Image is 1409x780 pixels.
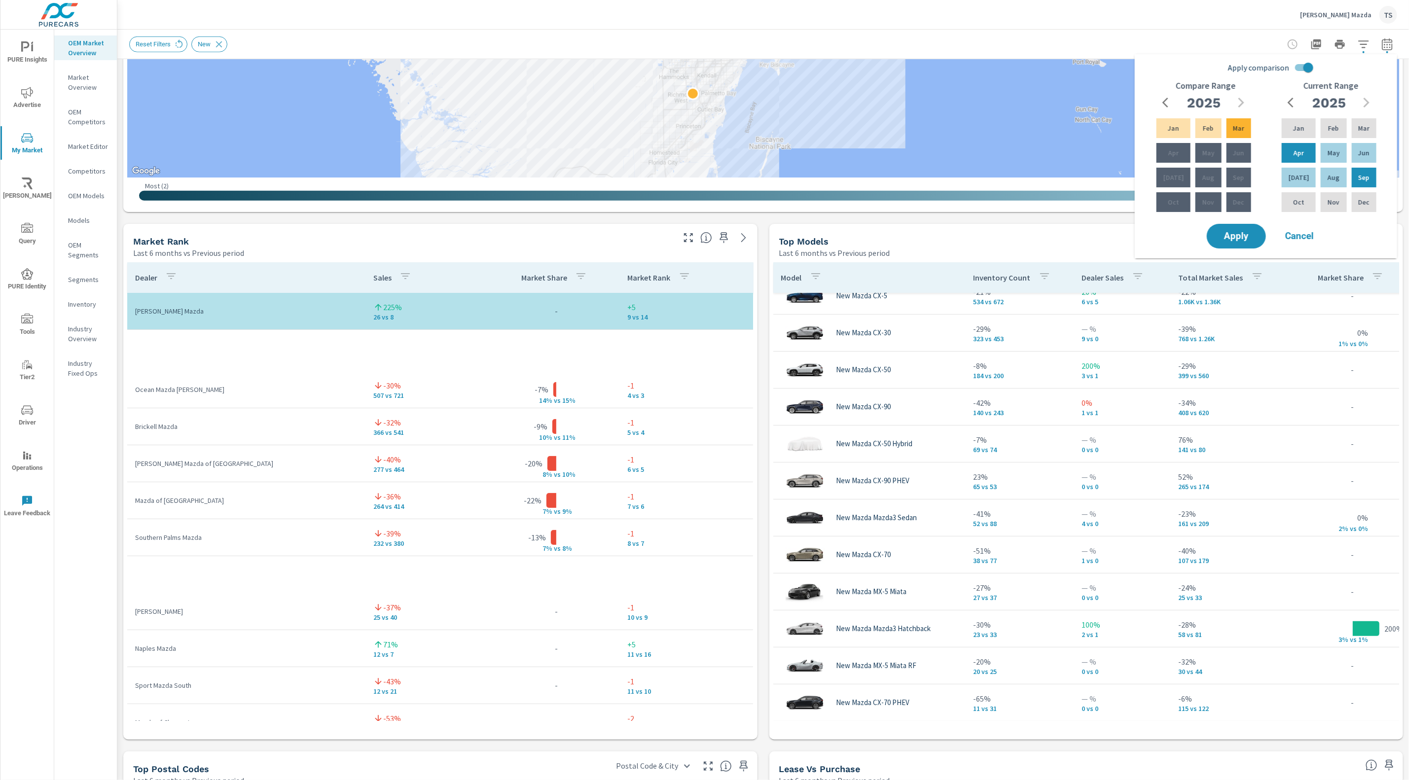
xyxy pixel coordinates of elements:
h5: Lease vs Purchase [779,764,861,774]
p: Jun [1233,148,1244,158]
img: glamour [785,355,825,385]
p: New Mazda MX-5 Miata [836,587,907,596]
p: +5 [628,301,745,313]
p: Sales [373,273,392,283]
p: 140 vs 243 [974,409,1066,417]
a: See more details in report [736,230,752,246]
p: 7% v [532,507,557,516]
p: -34% [1179,397,1283,409]
p: Oct [1168,197,1179,207]
p: 0 vs 0 [1082,594,1163,602]
span: Save this to your personalized report [1381,757,1397,773]
p: s 11% [557,433,581,442]
p: 11 vs 10 [628,687,745,695]
p: 0 vs 0 [1082,705,1163,712]
div: OEM Competitors [54,105,117,129]
p: — % [1082,545,1163,557]
span: Understand how shoppers are deciding to purchase vehicles. Sales data is based off market registr... [1366,759,1377,771]
span: Query [3,223,51,247]
p: 3 vs 1 [1082,372,1163,380]
p: - [1351,364,1354,376]
p: Mazda of [GEOGRAPHIC_DATA] [135,496,358,505]
p: [PERSON_NAME] [135,606,358,616]
button: Make Fullscreen [700,758,716,774]
p: Dealer Sales [1082,273,1124,283]
h5: Top Models [779,236,829,247]
p: 27 vs 37 [974,594,1066,602]
p: Inventory Count [974,273,1031,283]
div: TS [1379,6,1397,24]
p: Dec [1358,197,1370,207]
p: 6 vs 5 [628,465,745,473]
p: - [1351,549,1354,561]
p: — % [1082,656,1163,668]
p: New Mazda CX-30 [836,328,891,337]
p: 1,061 vs 1,357 [1179,298,1283,306]
p: 107 vs 179 [1179,557,1283,565]
div: Inventory [54,297,117,312]
p: New Mazda Mazda3 Hatchback [836,624,931,633]
p: 161 vs 209 [1179,520,1283,528]
p: 225% [383,301,402,313]
span: Tools [3,314,51,338]
h5: Top Postal Codes [133,764,209,774]
button: Apply [1207,224,1266,248]
span: My Market [3,132,51,156]
p: 25 vs 33 [1179,594,1283,602]
p: — % [1082,471,1163,483]
p: -2 [628,712,745,724]
p: OEM Models [68,191,109,201]
span: PURE Identity [3,268,51,292]
p: - [555,642,558,654]
p: -20% [525,458,542,469]
p: — % [1082,693,1163,705]
p: OEM Competitors [68,107,109,127]
p: 76% [1179,434,1283,446]
p: Inventory [68,299,109,309]
p: May [1202,148,1215,158]
p: 1 vs 0 [1082,557,1163,565]
p: -29% [974,323,1066,335]
p: 5 vs 4 [628,428,745,436]
span: Save this to your personalized report [716,230,732,246]
p: Mazda of Clearwater [135,717,358,727]
p: - [1351,586,1354,598]
p: 768 vs 1,261 [1179,335,1283,343]
p: 65 vs 53 [974,483,1066,491]
p: Mar [1358,123,1370,133]
p: 38 vs 77 [974,557,1066,565]
img: glamour [785,429,825,459]
div: OEM Models [54,188,117,203]
p: — % [1082,582,1163,594]
p: -65% [974,693,1066,705]
div: nav menu [0,30,54,529]
p: - [1351,660,1354,672]
p: -32% [383,417,401,428]
div: New [191,36,227,52]
p: Aug [1202,173,1214,182]
p: — % [1082,508,1163,520]
p: - [1351,697,1354,709]
p: 58 vs 81 [1179,631,1283,638]
p: 2% v [1328,525,1354,533]
p: 0 vs 0 [1082,668,1163,675]
img: Google [130,165,162,177]
p: 184 vs 200 [974,372,1066,380]
p: s 10% [557,470,581,479]
p: -8% [974,360,1066,372]
p: Industry Fixed Ops [68,358,109,378]
p: 4 vs 0 [1082,520,1163,528]
p: 8% v [532,470,557,479]
p: 7 vs 6 [628,502,745,510]
p: Jan [1293,123,1304,133]
p: -36% [383,491,401,502]
p: 0 vs 0 [1082,446,1163,454]
p: Total Market Sales [1179,273,1243,283]
p: -40% [1179,545,1283,557]
p: Naples Mazda [135,643,358,653]
p: 323 vs 453 [974,335,1066,343]
p: Apr [1168,148,1179,158]
p: +5 [628,638,745,650]
p: 100% [1082,619,1163,631]
p: [PERSON_NAME] Mazda [135,306,358,316]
